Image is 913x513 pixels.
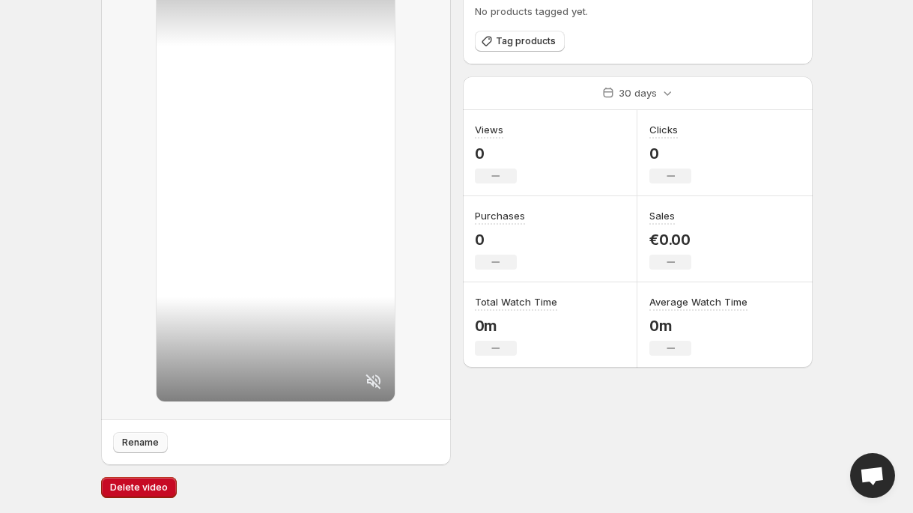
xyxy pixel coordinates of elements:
div: Open chat [850,453,895,498]
p: No products tagged yet. [475,4,801,19]
button: Rename [113,432,168,453]
span: Rename [122,437,159,449]
h3: Purchases [475,208,525,223]
h3: Total Watch Time [475,294,557,309]
h3: Views [475,122,503,137]
span: Delete video [110,482,168,494]
h3: Sales [649,208,675,223]
h3: Clicks [649,122,678,137]
span: Tag products [496,35,556,47]
p: 0m [649,317,747,335]
button: Tag products [475,31,565,52]
p: 0m [475,317,557,335]
p: 30 days [619,85,657,100]
p: 0 [475,231,525,249]
p: 0 [649,145,691,163]
h3: Average Watch Time [649,294,747,309]
button: Delete video [101,477,177,498]
p: €0.00 [649,231,691,249]
p: 0 [475,145,517,163]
